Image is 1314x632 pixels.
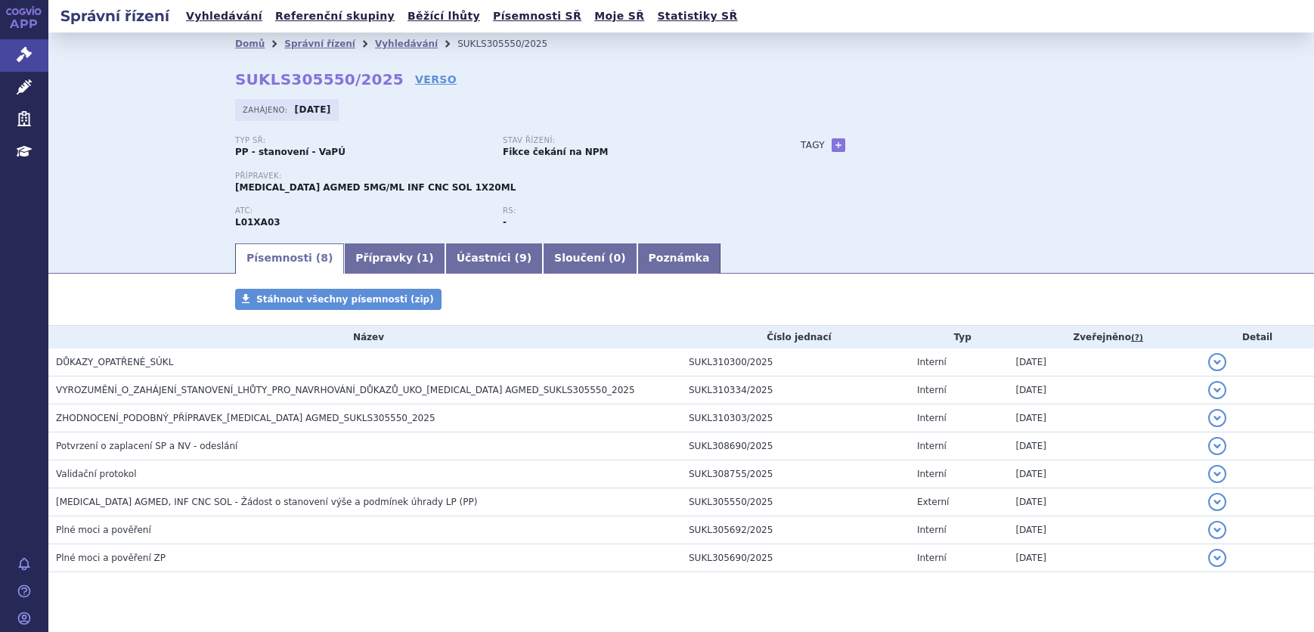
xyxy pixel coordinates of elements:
[681,516,910,544] td: SUKL305692/2025
[1208,549,1226,567] button: detail
[295,104,331,115] strong: [DATE]
[243,104,290,116] span: Zahájeno:
[917,497,949,507] span: Externí
[56,413,435,423] span: ZHODNOCENÍ_PODOBNÝ_PŘÍPRAVEK_OXALIPLATIN AGMED_SUKLS305550_2025
[1208,521,1226,539] button: detail
[503,206,755,215] p: RS:
[1008,349,1201,376] td: [DATE]
[1208,437,1226,455] button: detail
[56,525,151,535] span: Plné moci a pověření
[235,147,346,157] strong: PP - stanovení - VaPÚ
[910,326,1008,349] th: Typ
[1208,465,1226,483] button: detail
[181,6,267,26] a: Vyhledávání
[375,39,438,49] a: Vyhledávání
[1008,404,1201,432] td: [DATE]
[681,432,910,460] td: SUKL308690/2025
[1008,488,1201,516] td: [DATE]
[503,147,608,157] strong: Fikce čekání na NPM
[503,136,755,145] p: Stav řízení:
[681,488,910,516] td: SUKL305550/2025
[235,70,404,88] strong: SUKLS305550/2025
[235,39,265,49] a: Domů
[917,469,947,479] span: Interní
[1208,381,1226,399] button: detail
[917,385,947,395] span: Interní
[681,404,910,432] td: SUKL310303/2025
[1008,516,1201,544] td: [DATE]
[235,243,344,274] a: Písemnosti (8)
[1208,409,1226,427] button: detail
[321,252,328,264] span: 8
[503,217,507,228] strong: -
[613,252,621,264] span: 0
[801,136,825,154] h3: Tagy
[1008,544,1201,572] td: [DATE]
[681,544,910,572] td: SUKL305690/2025
[1208,493,1226,511] button: detail
[681,349,910,376] td: SUKL310300/2025
[56,385,635,395] span: VYROZUMĚNÍ_O_ZAHÁJENÍ_STANOVENÍ_LHŮTY_PRO_NAVRHOVÁNÍ_DŮKAZŮ_UKO_OXALIPLATIN AGMED_SUKLS305550_2025
[56,497,477,507] span: OXALIPLATIN AGMED, INF CNC SOL - Žádost o stanovení výše a podmínek úhrady LP (PP)
[56,441,237,451] span: Potvrzení o zaplacení SP a NV - odeslání
[652,6,742,26] a: Statistiky SŘ
[344,243,445,274] a: Přípravky (1)
[48,5,181,26] h2: Správní řízení
[1208,353,1226,371] button: detail
[1131,333,1143,343] abbr: (?)
[519,252,527,264] span: 9
[1008,326,1201,349] th: Zveřejněno
[235,289,442,310] a: Stáhnout všechny písemnosti (zip)
[457,33,567,55] li: SUKLS305550/2025
[637,243,721,274] a: Poznámka
[48,326,681,349] th: Název
[543,243,637,274] a: Sloučení (0)
[445,243,543,274] a: Účastníci (9)
[917,413,947,423] span: Interní
[56,357,173,367] span: DŮKAZY_OPATŘENÉ_SÚKL
[917,441,947,451] span: Interní
[1008,432,1201,460] td: [DATE]
[271,6,399,26] a: Referenční skupiny
[235,172,770,181] p: Přípravek:
[235,136,488,145] p: Typ SŘ:
[256,294,434,305] span: Stáhnout všechny písemnosti (zip)
[832,138,845,152] a: +
[1008,460,1201,488] td: [DATE]
[403,6,485,26] a: Běžící lhůty
[681,326,910,349] th: Číslo jednací
[235,217,280,228] strong: OXALIPLATINA
[415,72,457,87] a: VERSO
[917,525,947,535] span: Interní
[917,357,947,367] span: Interní
[681,460,910,488] td: SUKL308755/2025
[917,553,947,563] span: Interní
[488,6,586,26] a: Písemnosti SŘ
[1008,376,1201,404] td: [DATE]
[590,6,649,26] a: Moje SŘ
[56,553,166,563] span: Plné moci a pověření ZP
[56,469,137,479] span: Validační protokol
[284,39,355,49] a: Správní řízení
[1201,326,1314,349] th: Detail
[235,206,488,215] p: ATC:
[235,182,516,193] span: [MEDICAL_DATA] AGMED 5MG/ML INF CNC SOL 1X20ML
[681,376,910,404] td: SUKL310334/2025
[422,252,429,264] span: 1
